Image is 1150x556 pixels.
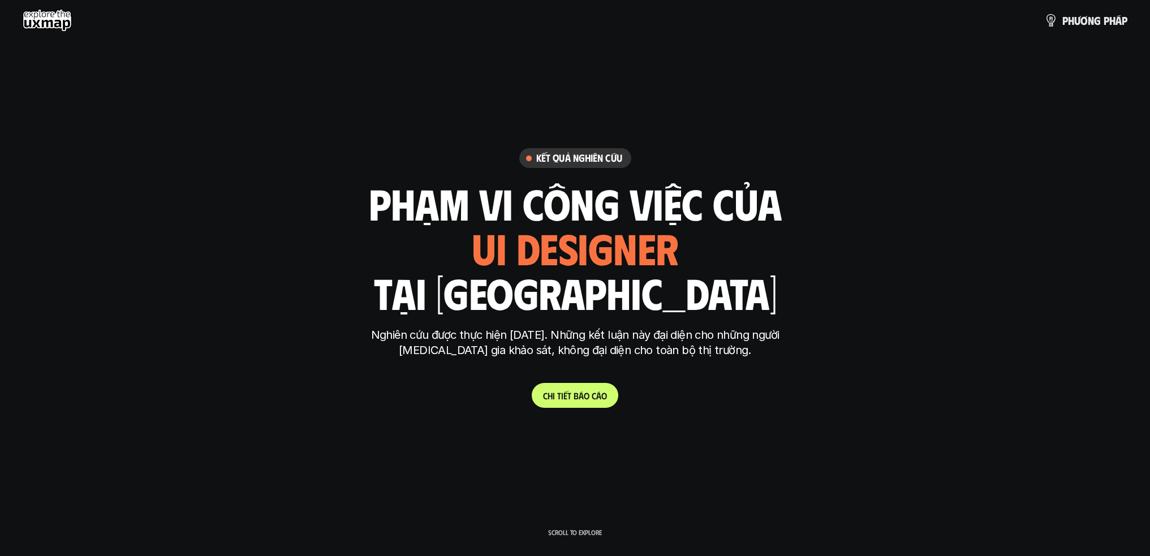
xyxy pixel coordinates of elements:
[601,390,607,401] span: o
[596,390,601,401] span: á
[369,179,782,227] h1: phạm vi công việc của
[532,383,618,408] a: Chitiếtbáocáo
[1094,14,1101,27] span: g
[536,152,622,165] h6: Kết quả nghiên cứu
[574,390,579,401] span: b
[1044,9,1127,32] a: phươngpháp
[1122,14,1127,27] span: p
[557,390,561,401] span: t
[373,269,777,316] h1: tại [GEOGRAPHIC_DATA]
[1115,14,1122,27] span: á
[563,390,567,401] span: ế
[1068,14,1074,27] span: h
[1074,14,1080,27] span: ư
[548,528,602,536] p: Scroll to explore
[553,390,555,401] span: i
[592,390,596,401] span: c
[1088,14,1094,27] span: n
[584,390,589,401] span: o
[543,390,548,401] span: C
[1104,14,1109,27] span: p
[363,327,787,358] p: Nghiên cứu được thực hiện [DATE]. Những kết luận này đại diện cho những người [MEDICAL_DATA] gia ...
[1080,14,1088,27] span: ơ
[1062,14,1068,27] span: p
[548,390,553,401] span: h
[561,390,563,401] span: i
[1109,14,1115,27] span: h
[579,390,584,401] span: á
[567,390,571,401] span: t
